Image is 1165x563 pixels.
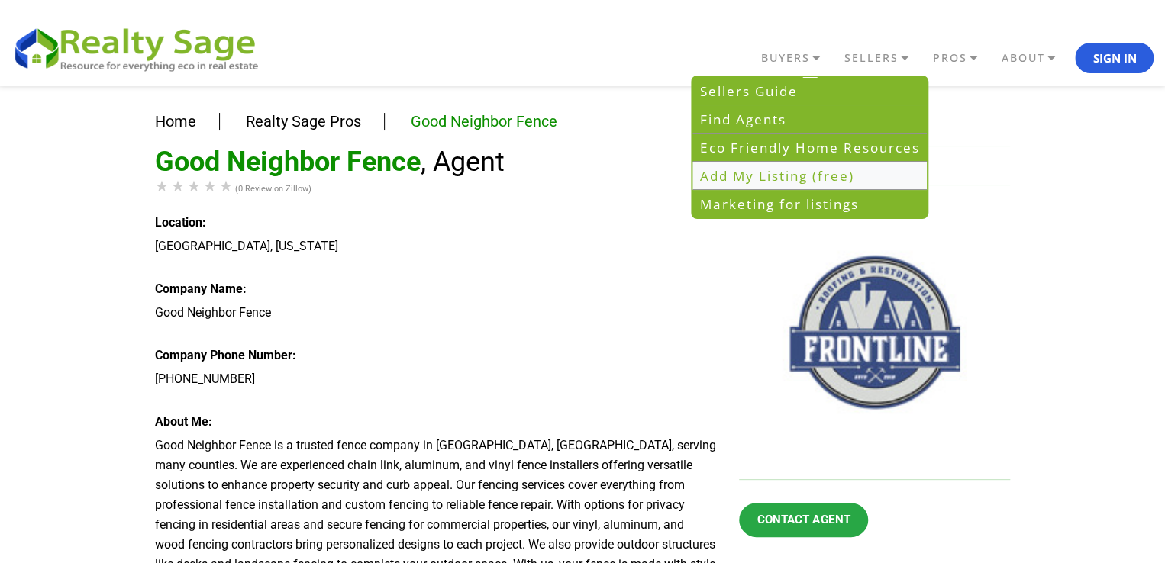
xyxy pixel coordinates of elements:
[155,279,716,299] div: Company Name:
[58,90,137,100] div: Domain Overview
[152,88,164,101] img: tab_keywords_by_traffic_grey.svg
[692,77,927,105] a: Sellers Guide
[692,162,927,190] a: Add My Listing (free)
[169,90,257,100] div: Keywords by Traffic
[155,303,716,323] div: Good Neighbor Fence
[739,503,868,537] a: Contact Agent
[155,346,716,365] div: Company Phone Number:
[692,134,927,162] a: Eco Friendly Home Resources
[1075,43,1154,73] button: Sign In
[421,146,505,178] span: , Agent
[24,24,37,37] img: logo_orange.svg
[246,112,361,130] a: Realty Sage Pros
[155,236,716,256] div: [GEOGRAPHIC_DATA], [US_STATE]
[928,45,997,71] a: PROS
[155,412,716,432] div: About Me:
[155,146,716,178] h1: Good Neighbor Fence
[155,369,716,389] div: [PHONE_NUMBER]
[692,190,927,217] a: Marketing for listings
[41,88,53,101] img: tab_domain_overview_orange.svg
[40,40,168,52] div: Domain: [DOMAIN_NAME]
[43,24,75,37] div: v 4.0.25
[691,76,928,219] div: BUYERS
[997,45,1075,71] a: ABOUT
[411,112,557,130] a: Good Neighbor Fence
[11,23,271,73] img: REALTY SAGE
[155,213,716,233] div: Location:
[739,197,1010,468] img: Good Neighbor Fence
[24,40,37,52] img: website_grey.svg
[692,105,927,134] a: Find Agents
[155,179,716,199] div: (0 Review on Zillow)
[155,112,196,130] a: Home
[757,45,840,71] a: BUYERS
[840,45,928,71] a: SELLERS
[155,179,235,194] div: Rating of this product is 0 out of 5.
